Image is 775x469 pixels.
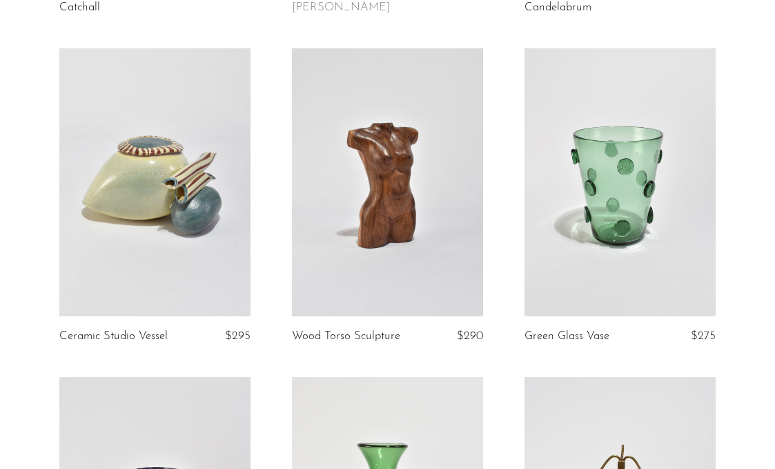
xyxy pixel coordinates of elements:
span: $295 [225,330,251,342]
a: Green Glass Vase [524,330,609,343]
span: $275 [691,330,716,342]
a: Wood Torso Sculpture [292,330,400,343]
span: $290 [457,330,483,342]
a: Ceramic Studio Vessel [59,330,168,343]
